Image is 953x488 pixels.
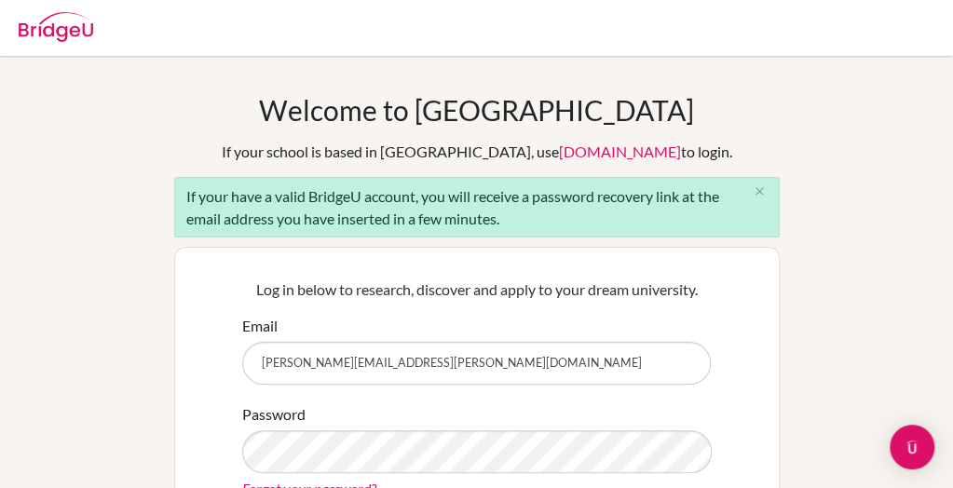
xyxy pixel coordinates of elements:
button: Close [742,178,779,206]
img: Bridge-U [19,12,93,42]
label: Password [242,403,306,426]
a: [DOMAIN_NAME] [559,142,681,160]
label: Email [242,315,278,337]
h1: Welcome to [GEOGRAPHIC_DATA] [259,93,694,127]
div: If your school is based in [GEOGRAPHIC_DATA], use to login. [222,141,732,163]
div: If your have a valid BridgeU account, you will receive a password recovery link at the email addr... [174,177,780,237]
i: close [753,184,767,198]
div: Open Intercom Messenger [890,425,934,469]
p: Log in below to research, discover and apply to your dream university. [242,278,711,301]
